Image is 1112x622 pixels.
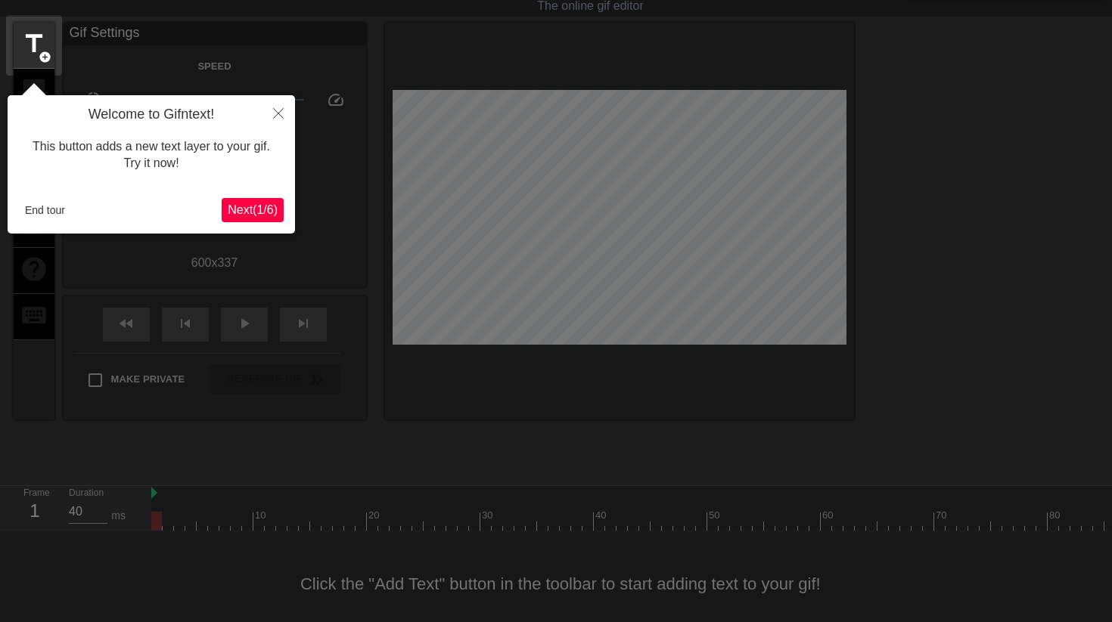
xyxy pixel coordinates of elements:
[222,198,284,222] button: Next
[262,95,295,130] button: Close
[19,123,284,187] div: This button adds a new text layer to your gif. Try it now!
[19,199,71,221] button: End tour
[228,203,278,216] span: Next ( 1 / 6 )
[19,107,284,123] h4: Welcome to Gifntext!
